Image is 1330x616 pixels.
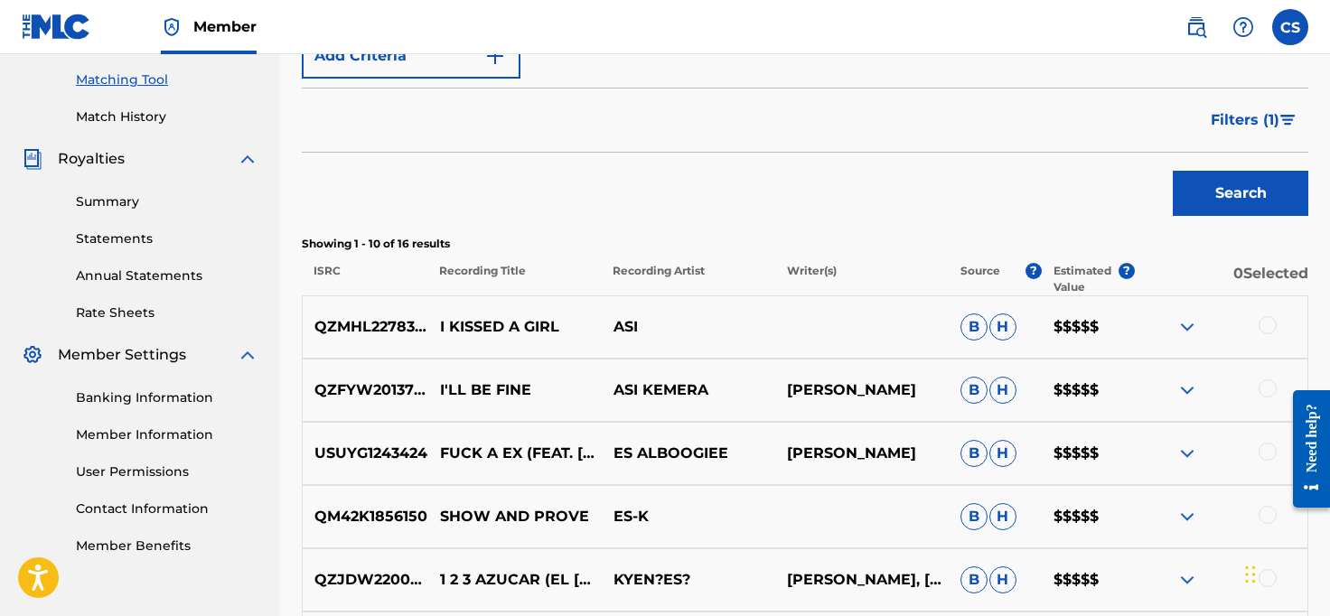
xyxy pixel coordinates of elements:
[427,263,601,295] p: Recording Title
[1041,443,1134,464] p: $$$$$
[601,506,774,527] p: ES-K
[1279,376,1330,521] iframe: Resource Center
[1178,9,1214,45] a: Public Search
[303,316,427,338] p: QZMHL2278353
[76,388,258,407] a: Banking Information
[1119,263,1135,279] span: ?
[601,316,774,338] p: ASI
[76,229,258,248] a: Statements
[76,107,258,126] a: Match History
[1135,263,1308,295] p: 0 Selected
[774,263,948,295] p: Writer(s)
[960,313,988,341] span: B
[989,377,1016,404] span: H
[302,263,427,295] p: ISRC
[775,443,949,464] p: [PERSON_NAME]
[1280,115,1296,126] img: filter
[775,379,949,401] p: [PERSON_NAME]
[58,148,125,170] span: Royalties
[76,462,258,481] a: User Permissions
[22,344,43,366] img: Member Settings
[237,344,258,366] img: expand
[1176,443,1198,464] img: expand
[1041,316,1134,338] p: $$$$$
[775,569,949,591] p: [PERSON_NAME], [PERSON_NAME], [PERSON_NAME]
[76,537,258,555] a: Member Benefits
[960,566,988,593] span: B
[1185,16,1207,38] img: search
[76,425,258,444] a: Member Information
[1176,379,1198,401] img: expand
[1176,316,1198,338] img: expand
[303,443,427,464] p: USUYG1243424
[1225,9,1261,45] div: Help
[601,263,774,295] p: Recording Artist
[1026,263,1042,279] span: ?
[601,443,774,464] p: ES ALBOOGIEE
[1232,16,1254,38] img: help
[601,569,774,591] p: KYEN?ES?
[960,440,988,467] span: B
[960,377,988,404] span: B
[1173,171,1308,216] button: Search
[1245,547,1256,602] div: Drag
[989,440,1016,467] span: H
[1041,506,1134,527] p: $$$$$
[1041,379,1134,401] p: $$$$$
[76,303,258,322] a: Rate Sheets
[22,14,91,40] img: MLC Logo
[76,70,258,89] a: Matching Tool
[427,316,601,338] p: I KISSED A GIRL
[1041,569,1134,591] p: $$$$$
[1176,569,1198,591] img: expand
[989,566,1016,593] span: H
[989,313,1016,341] span: H
[303,569,427,591] p: QZJDW2200025
[76,499,258,518] a: Contact Information
[484,45,506,67] img: 9d2ae6d4665cec9f34b9.svg
[22,148,43,170] img: Royalties
[1176,506,1198,527] img: expand
[601,379,774,401] p: ASI KEMERA
[1272,9,1308,45] div: User Menu
[1054,263,1119,295] p: Estimated Value
[427,506,601,527] p: SHOW AND PROVE
[427,569,601,591] p: 1 2 3 AZUCAR (EL [DATE] DE [PERSON_NAME])
[1240,529,1330,616] iframe: Chat Widget
[989,503,1016,530] span: H
[58,344,186,366] span: Member Settings
[1200,98,1308,143] button: Filters (1)
[1211,109,1279,131] span: Filters ( 1 )
[302,236,1308,252] p: Showing 1 - 10 of 16 results
[960,263,1000,295] p: Source
[161,16,183,38] img: Top Rightsholder
[303,379,427,401] p: QZFYW2013701
[302,33,520,79] button: Add Criteria
[76,266,258,285] a: Annual Statements
[427,443,601,464] p: FUCK A EX (FEAT. [PERSON_NAME]$TOOCOLD, [PERSON_NAME] & ES OCH)
[427,379,601,401] p: I'LL BE FINE
[193,16,257,37] span: Member
[960,503,988,530] span: B
[303,506,427,527] p: QM42K1856150
[237,148,258,170] img: expand
[76,192,258,211] a: Summary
